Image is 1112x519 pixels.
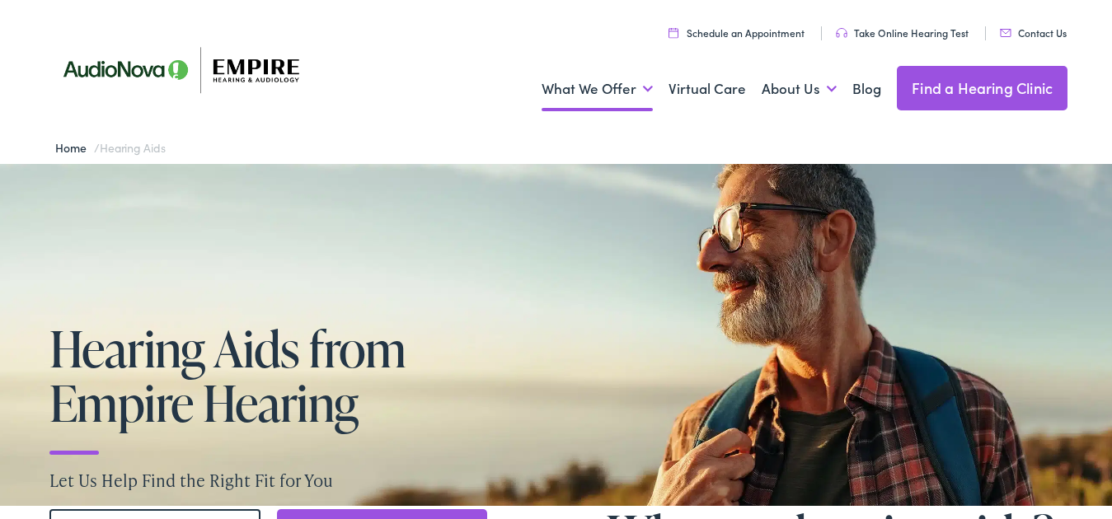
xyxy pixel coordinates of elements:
img: utility icon [1000,29,1011,37]
img: utility icon [669,27,678,38]
a: Find a Hearing Clinic [897,66,1067,110]
a: Home [55,139,94,156]
span: Hearing Aids [100,139,165,156]
a: Contact Us [1000,26,1067,40]
a: Schedule an Appointment [669,26,805,40]
img: utility icon [836,28,847,38]
a: What We Offer [542,58,653,119]
p: Let Us Help Find the Right Fit for You [49,468,1063,493]
a: Virtual Care [669,58,746,119]
span: / [55,139,165,156]
a: Take Online Hearing Test [836,26,969,40]
h1: Hearing Aids from Empire Hearing [49,321,551,430]
a: Blog [852,58,881,119]
a: About Us [762,58,837,119]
